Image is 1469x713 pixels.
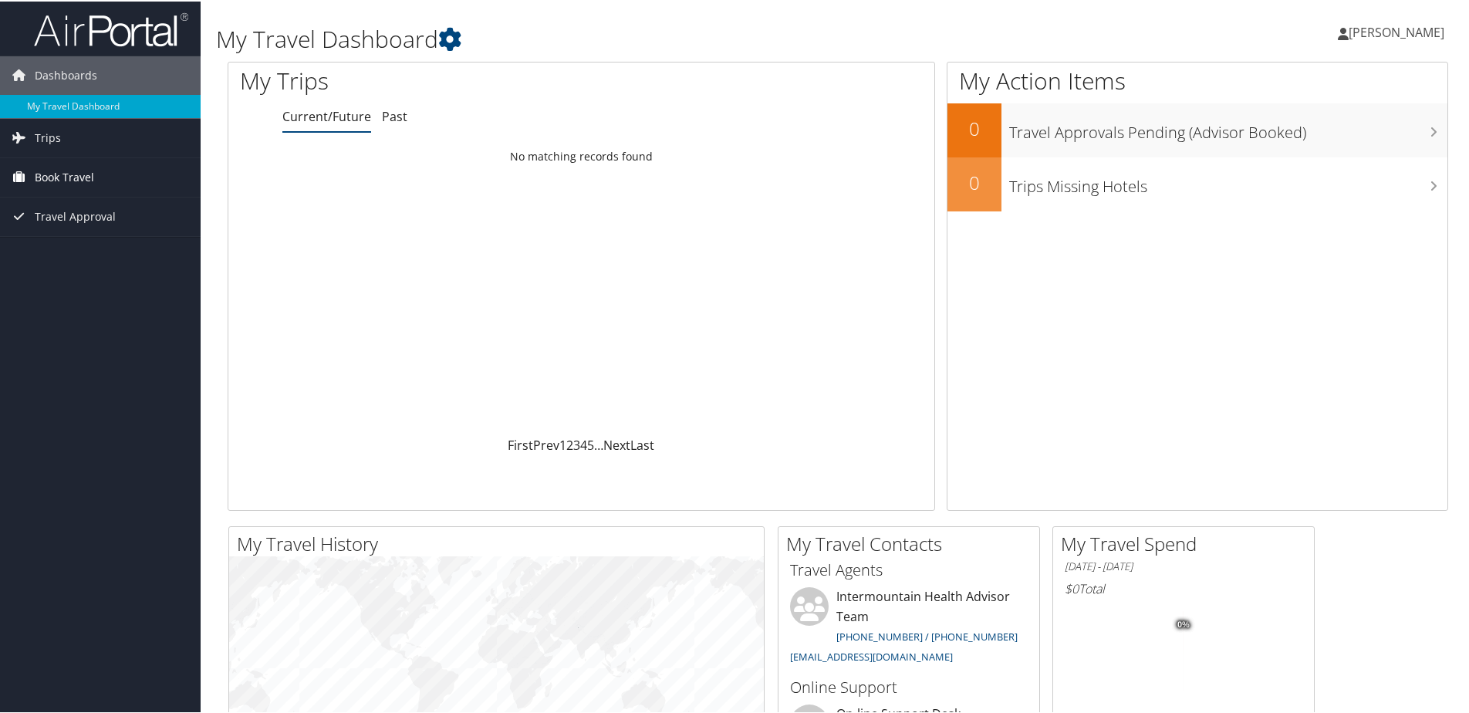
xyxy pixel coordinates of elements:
[836,628,1018,642] a: [PHONE_NUMBER] / [PHONE_NUMBER]
[786,529,1039,556] h2: My Travel Contacts
[240,63,629,96] h1: My Trips
[382,106,407,123] a: Past
[35,196,116,235] span: Travel Approval
[947,63,1447,96] h1: My Action Items
[1177,619,1190,628] tspan: 0%
[508,435,533,452] a: First
[35,55,97,93] span: Dashboards
[594,435,603,452] span: …
[630,435,654,452] a: Last
[587,435,594,452] a: 5
[1349,22,1444,39] span: [PERSON_NAME]
[947,114,1001,140] h2: 0
[790,648,953,662] a: [EMAIL_ADDRESS][DOMAIN_NAME]
[533,435,559,452] a: Prev
[573,435,580,452] a: 3
[947,102,1447,156] a: 0Travel Approvals Pending (Advisor Booked)
[566,435,573,452] a: 2
[790,558,1028,580] h3: Travel Agents
[559,435,566,452] a: 1
[35,157,94,195] span: Book Travel
[34,10,188,46] img: airportal-logo.png
[1009,113,1447,142] h3: Travel Approvals Pending (Advisor Booked)
[1065,558,1302,573] h6: [DATE] - [DATE]
[216,22,1045,54] h1: My Travel Dashboard
[790,675,1028,697] h3: Online Support
[1009,167,1447,196] h3: Trips Missing Hotels
[1338,8,1460,54] a: [PERSON_NAME]
[1065,579,1079,596] span: $0
[237,529,764,556] h2: My Travel History
[228,141,934,169] td: No matching records found
[1065,579,1302,596] h6: Total
[282,106,371,123] a: Current/Future
[947,168,1001,194] h2: 0
[782,586,1035,668] li: Intermountain Health Advisor Team
[1061,529,1314,556] h2: My Travel Spend
[580,435,587,452] a: 4
[603,435,630,452] a: Next
[947,156,1447,210] a: 0Trips Missing Hotels
[35,117,61,156] span: Trips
